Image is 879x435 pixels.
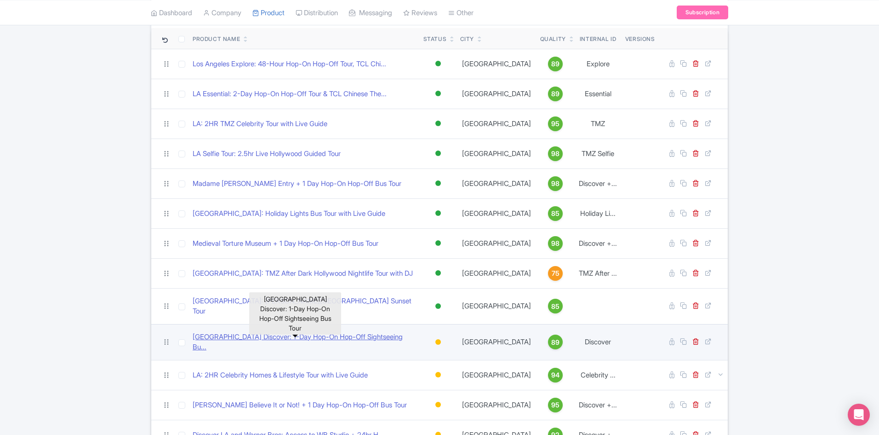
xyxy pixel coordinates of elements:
a: 98 [540,146,571,161]
div: Active [434,147,443,160]
a: 95 [540,398,571,412]
td: [GEOGRAPHIC_DATA] [457,198,537,228]
a: 94 [540,368,571,383]
td: Essential [574,79,621,109]
a: [PERSON_NAME] Believe It or Not! + 1 Day Hop-On Hop-Off Bus Tour [193,400,407,411]
td: TMZ After ... [574,258,621,288]
div: Active [434,300,443,313]
td: [GEOGRAPHIC_DATA] [457,288,537,324]
a: [GEOGRAPHIC_DATA]: TMZ After Dark Hollywood Nightlife Tour with DJ [193,268,413,279]
span: 85 [551,209,559,219]
td: [GEOGRAPHIC_DATA] [457,168,537,198]
span: 94 [551,370,559,380]
td: Holiday Li... [574,198,621,228]
span: 95 [551,119,559,129]
td: Discover +... [574,390,621,420]
td: [GEOGRAPHIC_DATA] [457,109,537,139]
a: Subscription [677,6,728,19]
a: 98 [540,236,571,251]
span: 85 [551,302,559,312]
div: Active [434,207,443,220]
div: Active [434,57,443,70]
span: 98 [551,238,559,249]
a: Los Angeles Explore: 48-Hour Hop-On Hop-Off Tour, TCL Chi... [193,59,386,70]
td: Discover +... [574,168,621,198]
span: 89 [551,59,559,69]
div: Building [434,368,443,382]
a: 89 [540,87,571,101]
td: [GEOGRAPHIC_DATA] [457,258,537,288]
td: [GEOGRAPHIC_DATA] [457,79,537,109]
td: TMZ [574,109,621,139]
td: [GEOGRAPHIC_DATA] [457,324,537,360]
td: [GEOGRAPHIC_DATA] [457,139,537,168]
span: 89 [551,337,559,348]
a: LA: 2HR TMZ Celebrity Tour with Live Guide [193,119,327,129]
th: Internal ID [574,28,621,49]
div: Active [434,237,443,250]
a: 85 [540,206,571,221]
a: 89 [540,335,571,349]
span: 95 [551,400,559,410]
div: Open Intercom Messenger [848,404,870,426]
div: Active [434,177,443,190]
a: [GEOGRAPHIC_DATA]: Holiday Lights Bus Tour with Live Guide [193,209,385,219]
a: LA: 2HR Celebrity Homes & Lifestyle Tour with Live Guide [193,370,368,381]
div: [GEOGRAPHIC_DATA] Discover: 1-Day Hop-On Hop-Off Sightseeing Bus Tour [249,292,341,335]
td: Explore [574,49,621,79]
div: Building [434,398,443,412]
div: Active [434,87,443,100]
td: Discover +... [574,228,621,258]
a: [GEOGRAPHIC_DATA]: [PERSON_NAME][GEOGRAPHIC_DATA] Sunset Tour [193,296,416,317]
div: Building [434,336,443,349]
div: Active [434,117,443,130]
a: 89 [540,57,571,71]
td: Discover [574,324,621,360]
div: Active [434,267,443,280]
a: 95 [540,116,571,131]
a: 85 [540,299,571,313]
a: 98 [540,176,571,191]
th: Versions [622,28,659,49]
span: 98 [551,149,559,159]
a: LA Selfie Tour: 2.5hr Live Hollywood Guided Tour [193,149,341,159]
a: Medieval Torture Museum + 1 Day Hop-On Hop-Off Bus Tour [193,238,378,249]
span: 75 [552,268,559,278]
div: City [460,35,474,43]
td: [GEOGRAPHIC_DATA] [457,390,537,420]
div: Product Name [193,35,240,43]
td: TMZ Selfie [574,139,621,168]
td: [GEOGRAPHIC_DATA] [457,228,537,258]
div: Status [423,35,447,43]
td: [GEOGRAPHIC_DATA] [457,360,537,390]
span: 89 [551,89,559,99]
a: 75 [540,266,571,281]
a: Madame [PERSON_NAME] Entry + 1 Day Hop-On Hop-Off Bus Tour [193,179,401,189]
td: Celebrity ... [574,360,621,390]
a: LA Essential: 2-Day Hop-On Hop-Off Tour & TCL Chinese The... [193,89,387,99]
span: 98 [551,179,559,189]
td: [GEOGRAPHIC_DATA] [457,49,537,79]
div: Quality [540,35,566,43]
a: [GEOGRAPHIC_DATA] Discover: 1-Day Hop-On Hop-Off Sightseeing Bu... [193,332,416,353]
